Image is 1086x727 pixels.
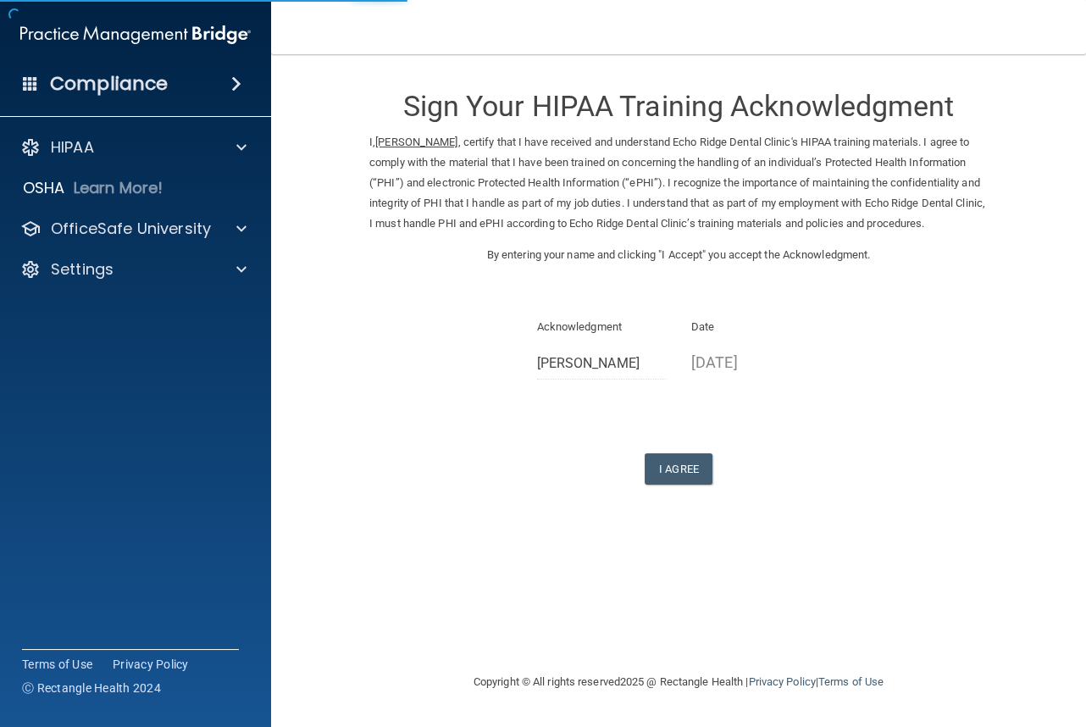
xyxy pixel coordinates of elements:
a: Terms of Use [22,656,92,673]
p: Acknowledgment [537,317,667,337]
a: Privacy Policy [748,675,815,688]
a: Privacy Policy [113,656,189,673]
p: [DATE] [691,348,821,376]
h3: Sign Your HIPAA Training Acknowledgment [369,91,988,122]
span: Ⓒ Rectangle Health 2024 [22,680,161,696]
p: OSHA [23,178,65,198]
p: OfficeSafe University [51,219,211,239]
h4: Compliance [50,72,168,96]
button: I Agree [645,453,712,485]
p: Learn More! [74,178,163,198]
p: Date [691,317,821,337]
img: PMB logo [20,18,251,52]
a: Terms of Use [818,675,884,688]
p: HIPAA [51,137,94,158]
p: Settings [51,259,114,280]
input: Full Name [537,348,667,380]
a: Settings [20,259,247,280]
p: By entering your name and clicking "I Accept" you accept the Acknowledgment. [369,245,988,265]
a: HIPAA [20,137,247,158]
div: Copyright © All rights reserved 2025 @ Rectangle Health | | [369,655,988,709]
ins: [PERSON_NAME] [375,136,457,148]
p: I, , certify that I have received and understand Echo Ridge Dental Clinic's HIPAA training materi... [369,132,988,234]
a: OfficeSafe University [20,219,247,239]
